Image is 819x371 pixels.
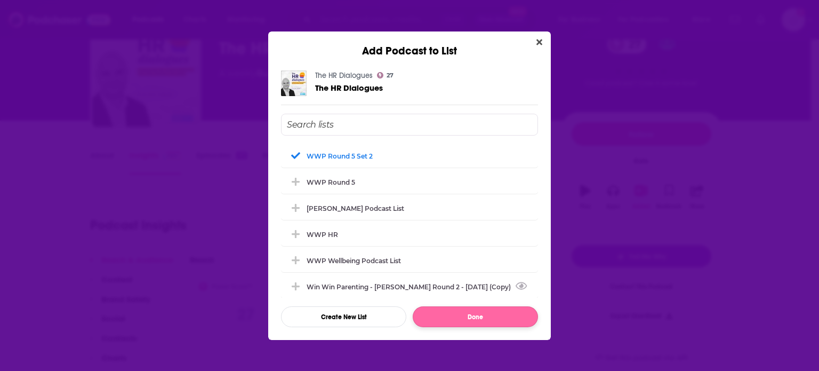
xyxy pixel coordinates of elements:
div: Add Podcast To List [281,114,538,327]
div: WWP Wellbeing Podcast List [281,249,538,272]
div: WWP Round 5 [307,178,355,186]
a: 27 [377,72,394,78]
div: WWP Round 5 Set 2 [281,144,538,168]
div: Win Win Parenting - [PERSON_NAME] Round 2 - [DATE] (Copy) [307,283,517,291]
button: Create New List [281,306,406,327]
button: View Link [511,289,517,290]
a: The HR Dialogues [315,71,373,80]
div: WWP Round 5 [281,170,538,194]
div: Add Podcast to List [268,31,551,58]
div: WWP HR [307,231,338,239]
img: The HR Dialogues [281,70,307,96]
div: WWP Wellbeing Podcast List [307,257,401,265]
div: Dr Rosina Podcast list [281,196,538,220]
div: Win Win Parenting - Dr Rosina McAlpine Round 2 - June 23, 2025 (Copy) [281,275,538,298]
a: The HR Dialogues [315,83,383,92]
input: Search lists [281,114,538,136]
button: Done [413,306,538,327]
span: 27 [387,73,394,78]
div: [PERSON_NAME] Podcast list [307,204,404,212]
button: Close [532,36,547,49]
div: WWP HR [281,223,538,246]
div: WWP Round 5 Set 2 [307,152,373,160]
span: The HR Dialogues [315,83,383,93]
